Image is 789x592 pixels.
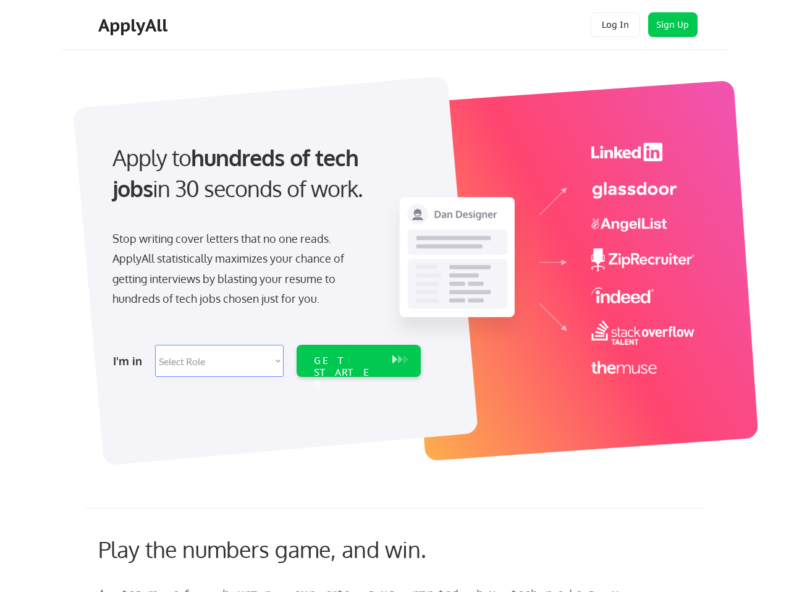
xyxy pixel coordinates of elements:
div: Play the numbers game, and win. [98,536,481,562]
div: Apply to in 30 seconds of work. [112,142,416,205]
button: Sign Up [648,12,698,37]
div: I'm in [113,351,148,371]
div: GET STARTED [314,355,380,391]
button: Log In [591,12,640,37]
div: Stop writing cover letters that no one reads. ApplyAll statistically maximizes your chance of get... [112,229,366,309]
strong: hundreds of tech jobs [112,143,364,202]
div: ApplyAll [98,15,171,36]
